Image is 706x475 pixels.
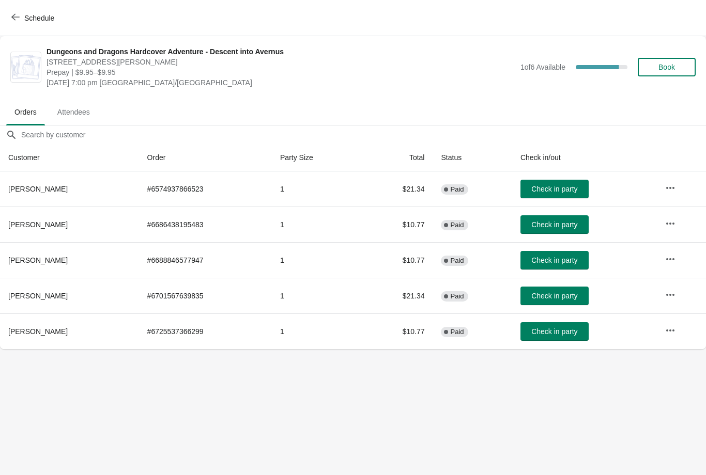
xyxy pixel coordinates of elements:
[6,103,45,121] span: Orders
[362,313,433,349] td: $10.77
[450,257,464,265] span: Paid
[24,14,54,22] span: Schedule
[450,185,464,194] span: Paid
[450,292,464,300] span: Paid
[139,144,272,171] th: Order
[638,58,696,76] button: Book
[49,103,98,121] span: Attendees
[272,278,362,313] td: 1
[362,242,433,278] td: $10.77
[47,67,515,77] span: Prepay | $9.95–$9.95
[47,57,515,67] span: [STREET_ADDRESS][PERSON_NAME]
[433,144,512,171] th: Status
[531,292,577,300] span: Check in party
[11,55,41,80] img: Dungeons and Dragons Hardcover Adventure - Descent into Avernus
[139,207,272,242] td: # 6686438195483
[47,77,515,88] span: [DATE] 7:00 pm [GEOGRAPHIC_DATA]/[GEOGRAPHIC_DATA]
[450,221,464,229] span: Paid
[139,313,272,349] td: # 6725537366299
[139,278,272,313] td: # 6701567639835
[520,63,565,71] span: 1 of 6 Available
[658,63,675,71] span: Book
[531,185,577,193] span: Check in party
[362,171,433,207] td: $21.34
[8,256,68,264] span: [PERSON_NAME]
[520,251,589,270] button: Check in party
[362,278,433,313] td: $21.34
[520,322,589,341] button: Check in party
[8,292,68,300] span: [PERSON_NAME]
[139,242,272,278] td: # 6688846577947
[450,328,464,336] span: Paid
[531,256,577,264] span: Check in party
[520,287,589,305] button: Check in party
[512,144,657,171] th: Check in/out
[139,171,272,207] td: # 6574937866523
[531,327,577,336] span: Check in party
[520,180,589,198] button: Check in party
[5,9,63,27] button: Schedule
[8,220,68,229] span: [PERSON_NAME]
[520,215,589,234] button: Check in party
[272,171,362,207] td: 1
[272,207,362,242] td: 1
[21,125,706,144] input: Search by customer
[272,242,362,278] td: 1
[8,327,68,336] span: [PERSON_NAME]
[531,220,577,229] span: Check in party
[272,144,362,171] th: Party Size
[47,46,515,57] span: Dungeons and Dragons Hardcover Adventure - Descent into Avernus
[362,207,433,242] td: $10.77
[362,144,433,171] th: Total
[272,313,362,349] td: 1
[8,185,68,193] span: [PERSON_NAME]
